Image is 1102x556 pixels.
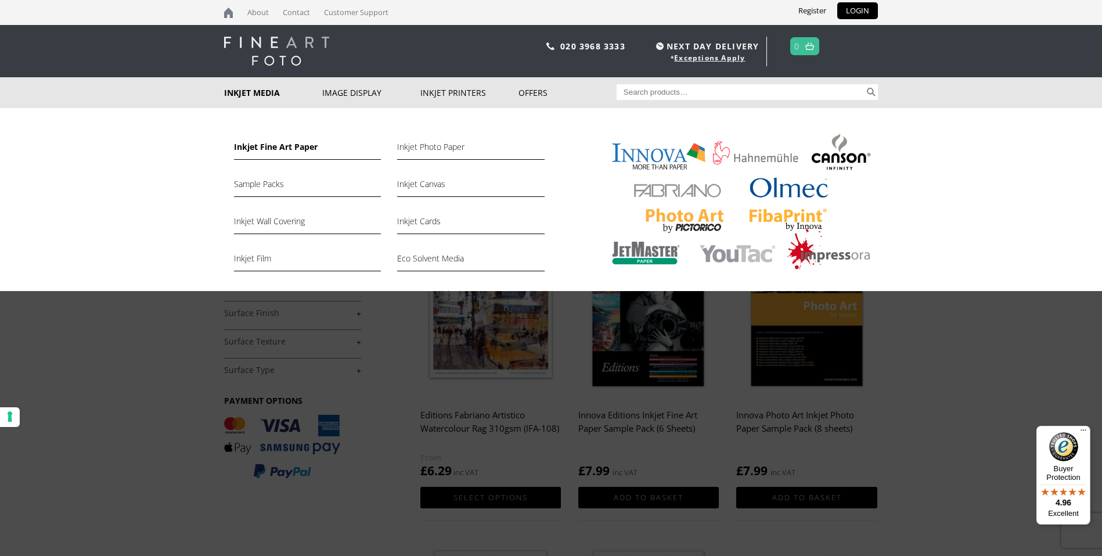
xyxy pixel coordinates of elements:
[224,77,322,108] a: Inkjet Media
[805,42,814,50] img: basket.svg
[518,77,617,108] a: Offers
[656,42,664,50] img: time.svg
[546,42,554,50] img: phone.svg
[837,2,878,19] a: LOGIN
[234,214,381,234] a: Inkjet Wall Covering
[790,2,835,19] a: Register
[865,84,878,100] button: Search
[397,214,544,234] a: Inkjet Cards
[224,37,329,66] img: logo-white.svg
[234,177,381,197] a: Sample Packs
[397,177,544,197] a: Inkjet Canvas
[1056,498,1071,507] span: 4.96
[560,41,625,52] a: 020 3968 3333
[420,77,518,108] a: Inkjet Printers
[397,252,544,271] a: Eco Solvent Media
[653,40,759,53] span: NEXT DAY DELIVERY
[397,140,544,160] a: Inkjet Photo Paper
[674,53,745,63] a: Exceptions Apply
[1036,426,1090,525] button: Trusted Shops TrustmarkBuyer Protection4.96Excellent
[1036,464,1090,482] p: Buyer Protection
[234,140,381,160] a: Inkjet Fine Art Paper
[617,84,865,100] input: Search products…
[322,77,420,108] a: Image Display
[794,38,800,55] a: 0
[1049,432,1078,461] img: Trusted Shops Trustmark
[597,131,878,277] img: Inkjet-Media_brands-from-fine-art-foto-3.jpg
[234,252,381,271] a: Inkjet Film
[1076,426,1090,440] button: Menu
[1036,509,1090,518] p: Excellent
